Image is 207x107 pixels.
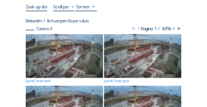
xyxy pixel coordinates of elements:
div: [DATE] 19:50 CEST [104,80,129,83]
img: image_53254344 [104,34,181,78]
input: Zoek op datum 󰅀 [26,4,47,10]
span: Pagina 1 / 4296 [141,26,171,31]
img: image_53254370 [26,34,103,78]
div: Rinkoniën / Antwerpen Royerssluis [26,18,89,23]
div: Camera 4 [26,27,53,31]
div: [DATE] 19:55 CEST [26,80,51,83]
